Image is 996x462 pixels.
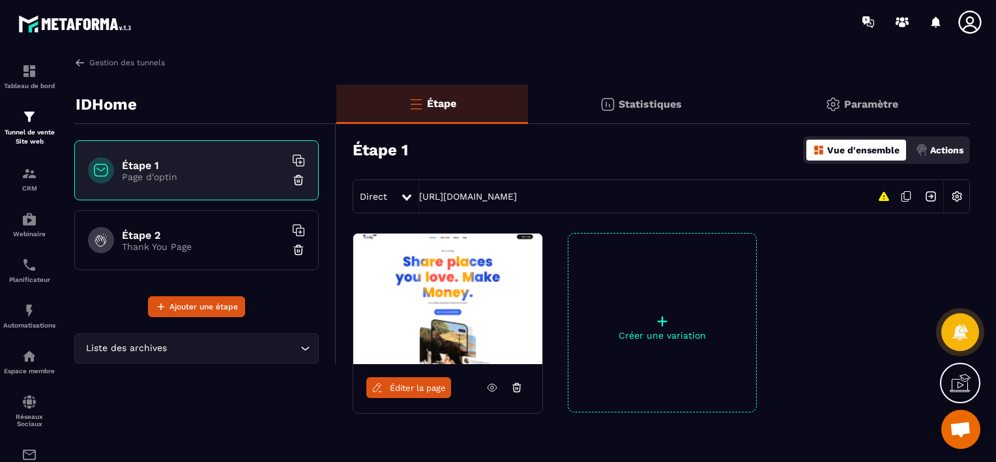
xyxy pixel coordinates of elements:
img: logo [18,12,136,36]
a: Gestion des tunnels [74,57,165,69]
input: Search for option [169,341,297,356]
p: Statistiques [619,98,682,110]
p: Réseaux Sociaux [3,413,55,427]
p: CRM [3,185,55,192]
p: Espace membre [3,367,55,375]
p: Paramètre [844,98,898,110]
img: setting-gr.5f69749f.svg [825,97,841,112]
p: Automatisations [3,322,55,329]
p: Thank You Page [122,241,285,252]
div: Search for option [74,333,319,363]
a: Éditer la page [366,377,451,398]
p: Vue d'ensemble [827,145,900,155]
p: Tunnel de vente Site web [3,128,55,146]
img: stats.20deebd0.svg [600,97,615,112]
a: automationsautomationsAutomatisations [3,293,55,339]
a: [URL][DOMAIN_NAME] [419,191,517,202]
p: Étape [427,97,456,110]
span: Éditer la page [390,383,446,393]
img: automations [22,303,37,318]
a: automationsautomationsWebinaire [3,202,55,247]
img: trash [292,243,305,256]
img: arrow [74,57,86,69]
img: automations [22,211,37,227]
img: arrow-next.bcc2205e.svg [918,184,943,209]
a: formationformationTableau de bord [3,54,55,99]
h6: Étape 2 [122,229,285,241]
a: formationformationCRM [3,156,55,202]
img: bars-o.4a397970.svg [408,96,424,112]
p: Page d'optin [122,172,285,182]
p: Webinaire [3,230,55,238]
p: IDHome [76,91,137,117]
img: actions.d6e523a2.png [916,144,928,156]
p: Actions [930,145,963,155]
img: formation [22,166,37,181]
div: Ouvrir le chat [941,410,980,449]
p: Planificateur [3,276,55,283]
img: scheduler [22,257,37,273]
a: schedulerschedulerPlanificateur [3,247,55,293]
img: trash [292,174,305,187]
img: image [353,234,542,364]
span: Liste des archives [83,341,169,356]
img: formation [22,63,37,79]
button: Ajouter une étape [148,296,245,317]
img: setting-w.858f3a88.svg [945,184,969,209]
a: social-networksocial-networkRéseaux Sociaux [3,384,55,437]
p: Tableau de bord [3,82,55,89]
span: Ajouter une étape [169,300,238,313]
span: Direct [360,191,387,202]
a: automationsautomationsEspace membre [3,339,55,384]
img: social-network [22,394,37,410]
h6: Étape 1 [122,159,285,172]
h3: Étape 1 [353,141,408,159]
a: formationformationTunnel de vente Site web [3,99,55,156]
img: formation [22,109,37,125]
p: Créer une variation [568,330,756,341]
img: automations [22,348,37,364]
p: + [568,312,756,330]
img: dashboard-orange.40269519.svg [813,144,825,156]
